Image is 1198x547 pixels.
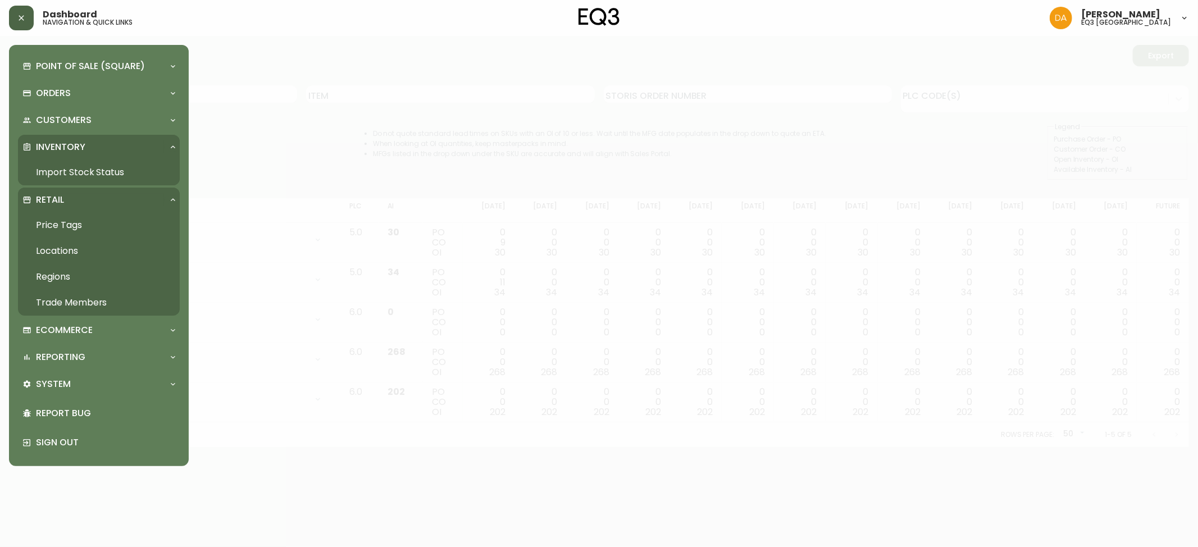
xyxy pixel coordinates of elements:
div: Reporting [18,345,180,370]
div: Sign Out [18,428,180,457]
p: Orders [36,87,71,99]
span: [PERSON_NAME] [1081,10,1160,19]
p: Point of Sale (Square) [36,60,145,72]
div: Customers [18,108,180,133]
a: Import Stock Status [18,159,180,185]
p: System [36,378,71,390]
a: Regions [18,264,180,290]
div: Inventory [18,135,180,159]
div: Orders [18,81,180,106]
h5: eq3 [GEOGRAPHIC_DATA] [1081,19,1171,26]
p: Retail [36,194,64,206]
p: Ecommerce [36,324,93,336]
span: Dashboard [43,10,97,19]
div: System [18,372,180,396]
a: Locations [18,238,180,264]
p: Report Bug [36,407,175,420]
p: Inventory [36,141,85,153]
p: Customers [36,114,92,126]
div: Report Bug [18,399,180,428]
h5: navigation & quick links [43,19,133,26]
p: Reporting [36,351,85,363]
div: Point of Sale (Square) [18,54,180,79]
p: Sign Out [36,436,175,449]
div: Ecommerce [18,318,180,343]
a: Price Tags [18,212,180,238]
div: Retail [18,188,180,212]
img: logo [578,8,620,26]
a: Trade Members [18,290,180,316]
img: dd1a7e8db21a0ac8adbf82b84ca05374 [1050,7,1072,29]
